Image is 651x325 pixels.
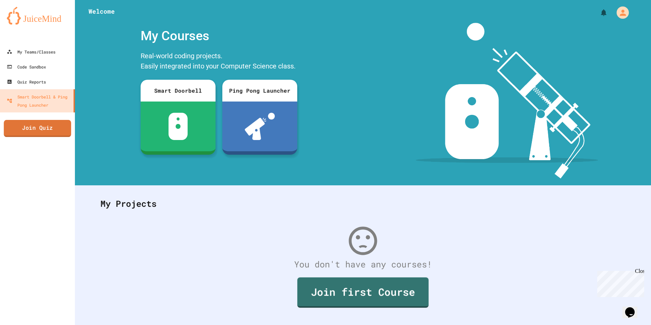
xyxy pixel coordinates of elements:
[94,258,632,271] div: You don't have any courses!
[245,113,275,140] img: ppl-with-ball.png
[169,113,188,140] img: sdb-white.svg
[7,48,55,56] div: My Teams/Classes
[7,63,46,71] div: Code Sandbox
[137,23,301,49] div: My Courses
[594,268,644,297] iframe: chat widget
[587,7,609,18] div: My Notifications
[297,277,429,308] a: Join first Course
[609,5,631,20] div: My Account
[222,80,297,102] div: Ping Pong Launcher
[137,49,301,75] div: Real-world coding projects. Easily integrated into your Computer Science class.
[3,3,47,43] div: Chat with us now!Close
[7,7,68,25] img: logo-orange.svg
[141,80,216,102] div: Smart Doorbell
[7,78,46,86] div: Quiz Reports
[7,93,71,109] div: Smart Doorbell & Ping Pong Launcher
[94,190,632,217] div: My Projects
[416,23,598,179] img: banner-image-my-projects.png
[622,298,644,318] iframe: chat widget
[4,120,71,137] a: Join Quiz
